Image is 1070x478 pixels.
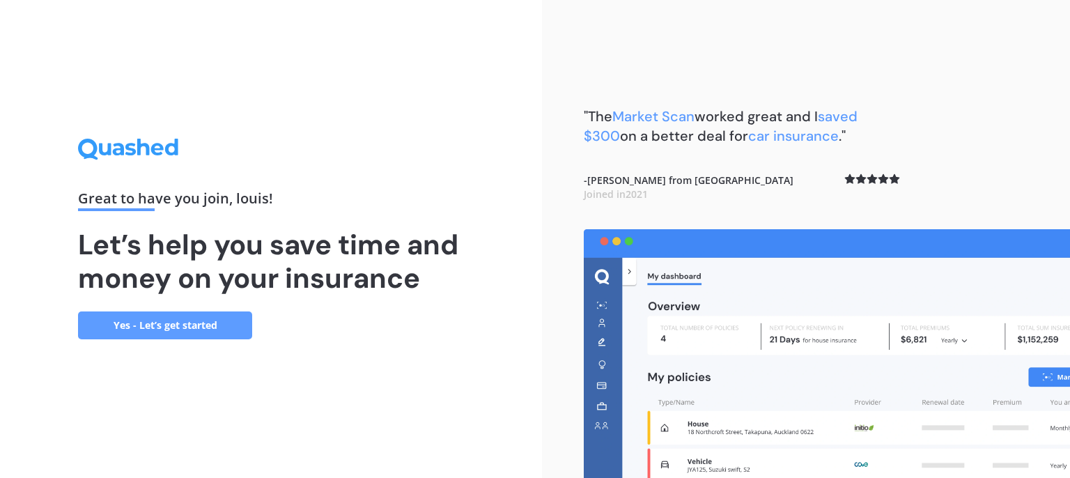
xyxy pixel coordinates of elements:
span: car insurance [748,127,839,145]
span: Market Scan [612,107,695,125]
a: Yes - Let’s get started [78,311,252,339]
b: - [PERSON_NAME] from [GEOGRAPHIC_DATA] [584,174,793,201]
h1: Let’s help you save time and money on your insurance [78,228,464,295]
div: Great to have you join , louis ! [78,192,464,211]
span: saved $300 [584,107,858,145]
b: "The worked great and I on a better deal for ." [584,107,858,145]
img: dashboard.webp [584,229,1070,478]
span: Joined in 2021 [584,187,648,201]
